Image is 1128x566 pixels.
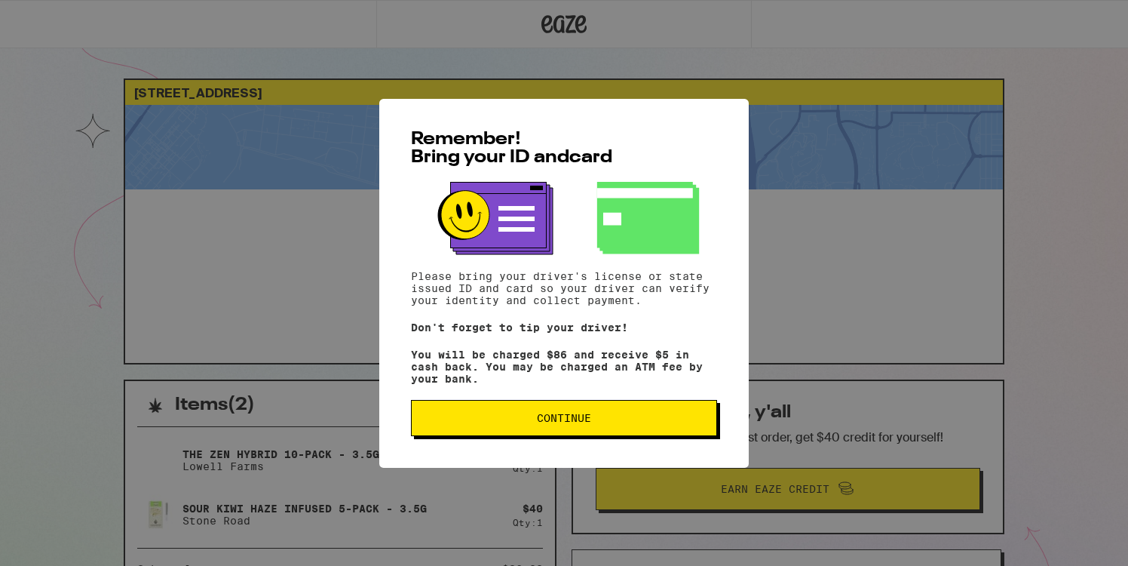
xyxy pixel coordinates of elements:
p: Don't forget to tip your driver! [411,321,717,334]
p: Please bring your driver's license or state issued ID and card so your driver can verify your ide... [411,270,717,306]
p: You will be charged $86 and receive $5 in cash back. You may be charged an ATM fee by your bank. [411,349,717,385]
span: Remember! Bring your ID and card [411,131,612,167]
button: Continue [411,400,717,436]
span: Continue [537,413,591,423]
